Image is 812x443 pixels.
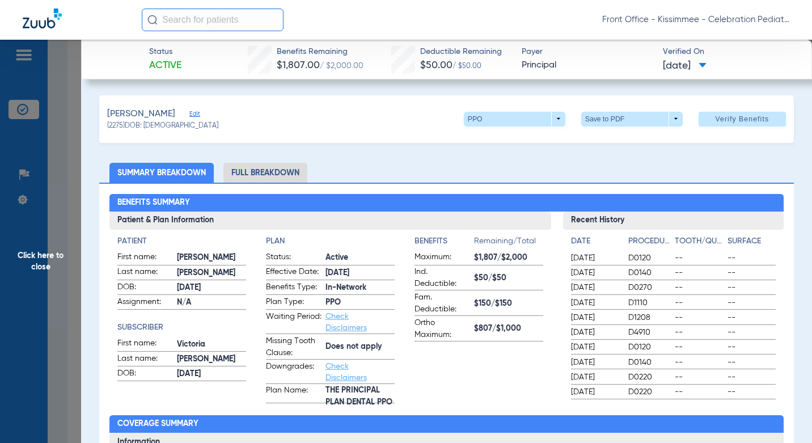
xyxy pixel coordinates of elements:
span: [DATE] [571,357,619,368]
h3: Patient & Plan Information [109,212,551,230]
span: D1110 [628,297,671,309]
app-breakdown-title: Date [571,235,619,251]
span: [DATE] [571,372,619,383]
img: Zuub Logo [23,9,62,28]
span: Maximum: [415,251,470,265]
h4: Plan [266,235,395,247]
h4: Date [571,235,619,247]
span: -- [728,327,776,338]
img: Search Icon [147,15,158,25]
span: In-Network [325,282,395,294]
span: Plan Name: [266,385,322,403]
span: Does not apply [325,341,395,353]
span: D0120 [628,252,671,264]
span: D0220 [628,386,671,398]
button: Verify Benefits [699,112,786,126]
span: PPO [325,297,395,309]
span: / $50.00 [452,63,481,70]
app-breakdown-title: Procedure [628,235,671,251]
span: [DATE] [663,59,707,73]
span: -- [728,357,776,368]
h4: Benefits [415,235,474,247]
span: $1,807.00 [277,60,320,70]
span: Last name: [117,266,173,280]
span: $807/$1,000 [474,323,543,335]
h2: Benefits Summary [109,194,784,212]
span: Plan Type: [266,296,322,310]
span: -- [675,297,723,309]
span: -- [728,341,776,353]
app-breakdown-title: Tooth/Quad [675,235,723,251]
li: Full Breakdown [223,163,307,183]
button: PPO [464,112,565,126]
span: Benefits Type: [266,281,322,295]
button: Save to PDF [581,112,683,126]
span: [DATE] [177,282,246,294]
span: (2275) DOB: [DEMOGRAPHIC_DATA] [107,121,218,132]
h4: Procedure [628,235,671,247]
span: [DATE] [571,341,619,353]
span: [DATE] [571,297,619,309]
span: Front Office - Kissimmee - Celebration Pediatric Dentistry [602,14,789,26]
span: [DATE] [571,327,619,338]
app-breakdown-title: Surface [728,235,776,251]
span: Status [149,46,181,58]
span: DOB: [117,281,173,295]
span: $150/$150 [474,298,543,310]
span: Assignment: [117,296,173,310]
span: Missing Tooth Clause: [266,335,322,359]
app-breakdown-title: Benefits [415,235,474,251]
span: First name: [117,251,173,265]
span: First name: [117,337,173,351]
li: Summary Breakdown [109,163,214,183]
span: [DATE] [325,267,395,279]
span: Active [149,58,181,73]
h3: Recent History [563,212,784,230]
span: -- [728,282,776,293]
span: D0140 [628,357,671,368]
a: Check Disclaimers [325,313,367,332]
span: D1208 [628,312,671,323]
span: Effective Date: [266,266,322,280]
span: [DATE] [571,252,619,264]
span: [DATE] [177,368,246,380]
h4: Tooth/Quad [675,235,723,247]
span: Victoria [177,339,246,351]
span: -- [675,372,723,383]
span: -- [675,357,723,368]
span: Waiting Period: [266,311,322,334]
span: -- [675,267,723,279]
span: D0140 [628,267,671,279]
h4: Patient [117,235,246,247]
span: [DATE] [571,282,619,293]
span: Ind. Deductible: [415,266,470,290]
span: -- [728,312,776,323]
span: Deductible Remaining [420,46,502,58]
span: -- [675,386,723,398]
span: Ortho Maximum: [415,317,470,341]
span: $50.00 [420,60,452,70]
span: Principal [522,58,653,73]
span: Remaining/Total [474,235,543,251]
span: -- [728,386,776,398]
span: Payer [522,46,653,58]
h4: Surface [728,235,776,247]
span: [PERSON_NAME] [177,267,246,279]
span: -- [675,327,723,338]
span: D0120 [628,341,671,353]
span: -- [675,252,723,264]
span: Fam. Deductible: [415,292,470,315]
h4: Subscriber [117,322,246,334]
input: Search for patients [142,9,284,31]
span: -- [675,282,723,293]
span: [DATE] [571,267,619,279]
span: [PERSON_NAME] [177,252,246,264]
span: Last name: [117,353,173,366]
iframe: Chat Widget [755,389,812,443]
span: -- [728,252,776,264]
span: [PERSON_NAME] [107,107,175,121]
